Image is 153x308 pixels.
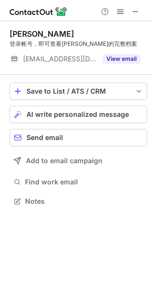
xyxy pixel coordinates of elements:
button: Send email [10,129,147,146]
span: Find work email [25,178,143,186]
button: AI write personalized message [10,106,147,123]
img: ContactOut v5.3.10 [10,6,67,17]
button: Reveal Button [102,54,140,64]
button: Notes [10,195,147,208]
span: Send email [26,134,63,141]
div: Save to List / ATS / CRM [26,87,130,95]
span: [EMAIL_ADDRESS][DOMAIN_NAME] [23,55,97,63]
div: [PERSON_NAME] [10,29,74,39]
span: AI write personalized message [26,111,129,118]
button: Add to email campaign [10,152,147,169]
button: Find work email [10,175,147,189]
button: save-profile-one-click [10,83,147,100]
span: Notes [25,197,143,206]
div: 登录帐号，即可查看[PERSON_NAME]的完整档案 [10,40,147,48]
span: Add to email campaign [26,157,102,165]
